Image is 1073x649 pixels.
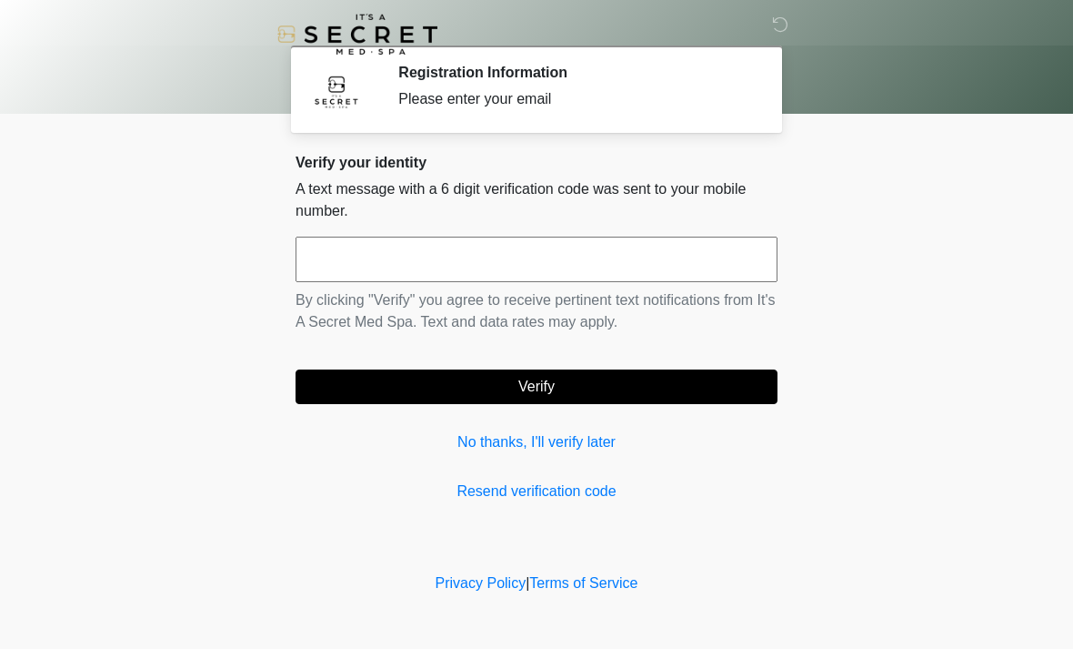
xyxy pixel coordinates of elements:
[277,14,437,55] img: It's A Secret Med Spa Logo
[296,481,777,502] a: Resend verification code
[296,178,777,222] p: A text message with a 6 digit verification code was sent to your mobile number.
[296,289,777,333] p: By clicking "Verify" you agree to receive pertinent text notifications from It's A Secret Med Spa...
[296,431,777,453] a: No thanks, I'll verify later
[398,64,750,81] h2: Registration Information
[529,575,637,591] a: Terms of Service
[436,575,526,591] a: Privacy Policy
[296,154,777,171] h2: Verify your identity
[296,370,777,404] button: Verify
[309,64,364,118] img: Agent Avatar
[526,575,529,591] a: |
[398,88,750,110] div: Please enter your email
